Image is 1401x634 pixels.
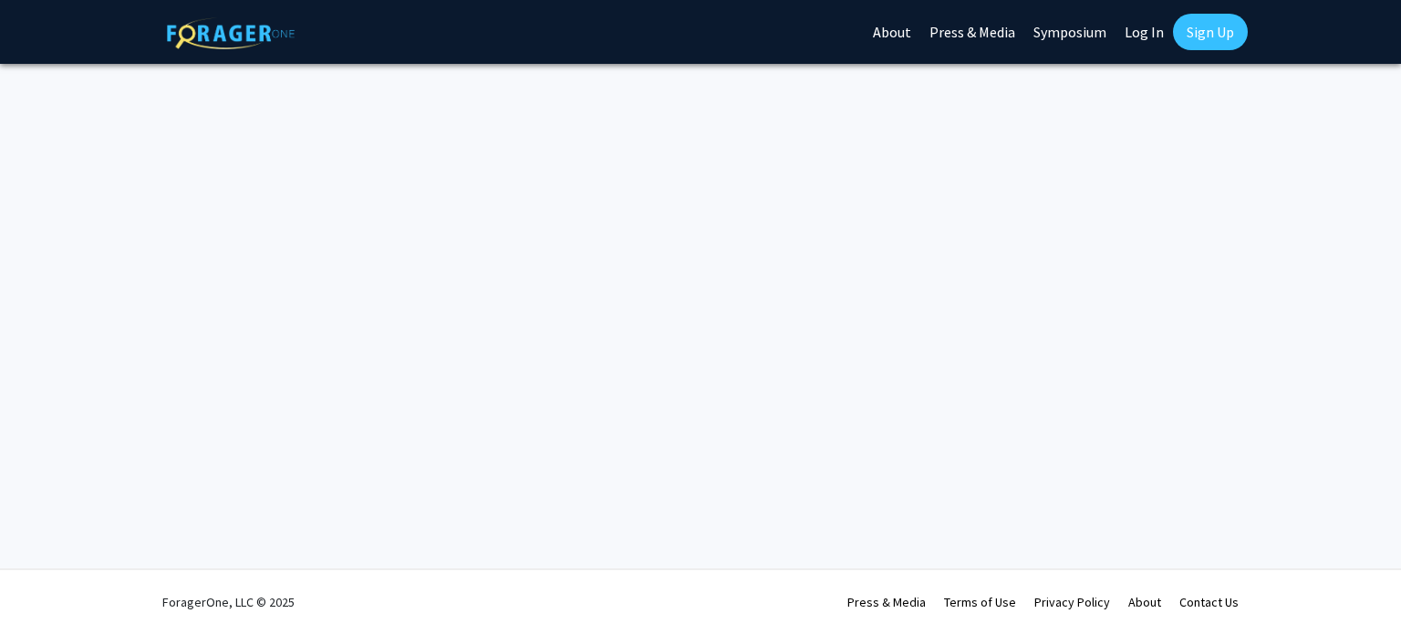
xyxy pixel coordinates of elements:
[1173,14,1248,50] a: Sign Up
[1179,594,1239,610] a: Contact Us
[1128,594,1161,610] a: About
[167,17,295,49] img: ForagerOne Logo
[1034,594,1110,610] a: Privacy Policy
[944,594,1016,610] a: Terms of Use
[162,570,295,634] div: ForagerOne, LLC © 2025
[847,594,926,610] a: Press & Media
